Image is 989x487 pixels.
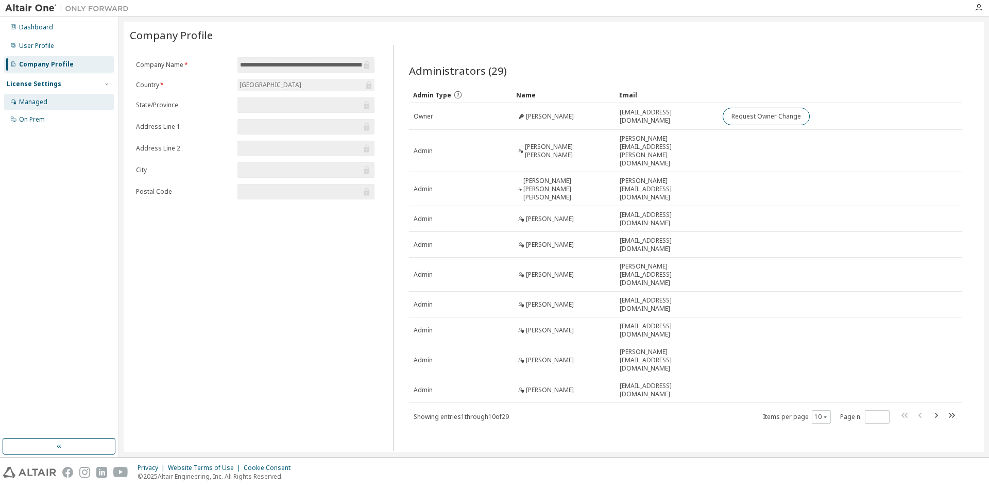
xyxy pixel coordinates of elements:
label: Postal Code [136,188,231,196]
div: Dashboard [19,23,53,31]
span: [EMAIL_ADDRESS][DOMAIN_NAME] [620,296,713,313]
label: Company Name [136,61,231,69]
div: Company Profile [19,60,74,69]
span: [EMAIL_ADDRESS][DOMAIN_NAME] [620,108,713,125]
span: Page n. [840,410,890,424]
label: Address Line 1 [136,123,231,131]
span: [EMAIL_ADDRESS][DOMAIN_NAME] [620,382,713,398]
span: Administrators (29) [409,63,507,78]
button: Request Owner Change [723,108,810,125]
span: Admin [414,147,433,155]
div: Email [619,87,714,103]
span: Admin [414,300,433,309]
div: Managed [19,98,47,106]
img: linkedin.svg [96,467,107,478]
img: youtube.svg [113,467,128,478]
span: Company Profile [130,28,213,42]
img: facebook.svg [62,467,73,478]
div: Privacy [138,464,168,472]
span: Admin [414,271,433,279]
span: [PERSON_NAME] [526,386,574,394]
span: Admin [414,185,433,193]
span: [PERSON_NAME] [526,326,574,334]
span: [PERSON_NAME] [526,241,574,249]
div: Cookie Consent [244,464,297,472]
span: Showing entries 1 through 10 of 29 [414,412,509,421]
span: [PERSON_NAME][EMAIL_ADDRESS][DOMAIN_NAME] [620,348,713,373]
span: [PERSON_NAME] [526,271,574,279]
span: [PERSON_NAME] [PERSON_NAME] [525,143,610,159]
span: Owner [414,112,433,121]
span: [EMAIL_ADDRESS][DOMAIN_NAME] [620,237,713,253]
div: Name [516,87,611,103]
span: [PERSON_NAME] [526,300,574,309]
span: Admin [414,241,433,249]
span: [PERSON_NAME][EMAIL_ADDRESS][DOMAIN_NAME] [620,262,713,287]
img: Altair One [5,3,134,13]
span: Admin [414,326,433,334]
div: [GEOGRAPHIC_DATA] [237,79,374,91]
label: Country [136,81,231,89]
span: Admin [414,386,433,394]
button: 10 [814,413,828,421]
div: User Profile [19,42,54,50]
div: License Settings [7,80,61,88]
span: [PERSON_NAME] [526,112,574,121]
span: Items per page [763,410,831,424]
span: [EMAIL_ADDRESS][DOMAIN_NAME] [620,322,713,339]
span: [PERSON_NAME] [526,356,574,364]
img: instagram.svg [79,467,90,478]
span: [PERSON_NAME] [PERSON_NAME] [PERSON_NAME] [523,177,610,201]
div: On Prem [19,115,45,124]
label: City [136,166,231,174]
label: Address Line 2 [136,144,231,153]
span: [PERSON_NAME][EMAIL_ADDRESS][PERSON_NAME][DOMAIN_NAME] [620,135,713,167]
div: Website Terms of Use [168,464,244,472]
img: altair_logo.svg [3,467,56,478]
span: [PERSON_NAME][EMAIL_ADDRESS][DOMAIN_NAME] [620,177,713,201]
span: Admin [414,215,433,223]
span: [PERSON_NAME] [526,215,574,223]
div: [GEOGRAPHIC_DATA] [238,79,303,91]
span: [EMAIL_ADDRESS][DOMAIN_NAME] [620,211,713,227]
span: Admin [414,356,433,364]
span: Admin Type [413,91,451,99]
label: State/Province [136,101,231,109]
p: © 2025 Altair Engineering, Inc. All Rights Reserved. [138,472,297,481]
